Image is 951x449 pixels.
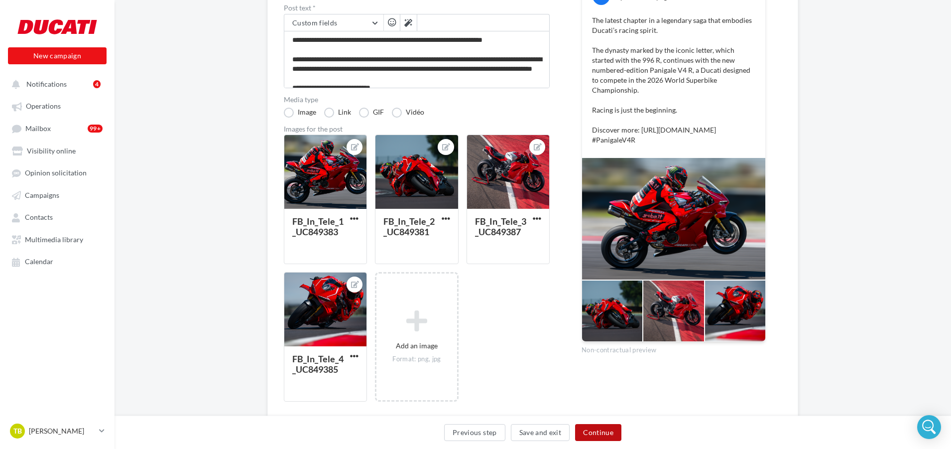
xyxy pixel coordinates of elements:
span: Visibility online [27,147,76,155]
div: 99+ [88,125,103,133]
span: Opinion solicitation [25,169,87,177]
button: Save and exit [511,424,570,441]
label: Media type [284,96,550,103]
label: Image [284,108,316,118]
div: Open Intercom Messenger [917,415,941,439]
a: Contacts [6,208,109,226]
span: Contacts [25,213,53,222]
a: TB [PERSON_NAME] [8,422,107,441]
a: Opinion solicitation [6,163,109,181]
span: Mailbox [25,124,51,133]
a: Visibility online [6,142,109,159]
button: Previous step [444,424,505,441]
div: FB_In_Tele_4_UC849385 [292,353,344,375]
span: TB [13,426,22,436]
div: Images for the post [284,126,550,133]
span: Calendar [25,258,53,266]
span: Custom fields [292,18,338,27]
p: The latest chapter in a legendary saga that embodies Ducati’s racing spirit. The dynasty marked b... [592,15,755,145]
div: Non-contractual preview [582,342,766,355]
div: FB_In_Tele_2_UC849381 [383,216,435,237]
a: Multimedia library [6,230,109,248]
a: Campaigns [6,186,109,204]
a: Calendar [6,252,109,270]
a: Operations [6,97,109,115]
span: Multimedia library [25,235,83,244]
span: Notifications [26,80,67,88]
label: Vidéo [392,108,424,118]
button: Continue [575,424,621,441]
span: Campaigns [25,191,59,199]
label: GIF [359,108,384,118]
button: New campaign [8,47,107,64]
label: Link [324,108,351,118]
button: Notifications 4 [6,75,105,93]
label: Post text * [284,4,550,11]
button: Custom fields [284,14,383,31]
div: FB_In_Tele_3_UC849387 [475,216,526,237]
div: 4 [93,80,101,88]
p: [PERSON_NAME] [29,426,95,436]
div: FB_In_Tele_1_UC849383 [292,216,344,237]
span: Operations [26,102,61,111]
a: Mailbox99+ [6,119,109,138]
